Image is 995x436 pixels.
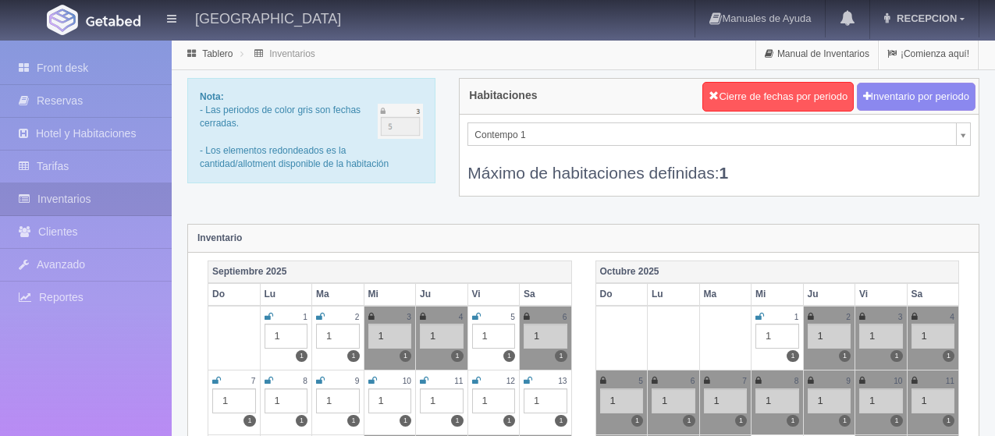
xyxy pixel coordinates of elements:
[208,261,572,283] th: Septiembre 2025
[808,324,851,349] div: 1
[859,324,903,349] div: 1
[808,388,851,413] div: 1
[520,283,572,306] th: Sa
[839,415,851,427] label: 1
[202,48,233,59] a: Tablero
[756,39,878,69] a: Manual de Inventarios
[890,415,902,427] label: 1
[683,415,695,427] label: 1
[907,283,959,306] th: Sa
[803,283,855,306] th: Ju
[86,15,140,27] img: Getabed
[269,48,315,59] a: Inventarios
[303,377,307,385] small: 8
[347,415,359,427] label: 1
[787,415,798,427] label: 1
[563,313,567,321] small: 6
[47,5,78,35] img: Getabed
[742,377,747,385] small: 7
[451,350,463,362] label: 1
[403,377,411,385] small: 10
[893,12,957,24] span: RECEPCION
[794,313,799,321] small: 1
[699,283,752,306] th: Ma
[400,350,411,362] label: 1
[898,313,903,321] small: 3
[600,388,644,413] div: 1
[911,324,955,349] div: 1
[558,377,567,385] small: 13
[187,78,435,183] div: - Las periodos de color gris son fechas cerradas. - Los elementos redondeados es la cantidad/allo...
[197,232,242,243] strong: Inventario
[859,388,903,413] div: 1
[950,313,954,321] small: 4
[755,324,799,349] div: 1
[506,377,515,385] small: 12
[467,146,971,184] div: Máximo de habitaciones definidas:
[296,415,307,427] label: 1
[704,388,748,413] div: 1
[846,377,851,385] small: 9
[467,122,971,146] a: Contempo 1
[312,283,364,306] th: Ma
[631,415,643,427] label: 1
[595,283,648,306] th: Do
[459,313,464,321] small: 4
[890,350,902,362] label: 1
[251,377,256,385] small: 7
[510,313,515,321] small: 5
[946,377,954,385] small: 11
[472,324,516,349] div: 1
[524,324,567,349] div: 1
[846,313,851,321] small: 2
[368,388,412,413] div: 1
[260,283,312,306] th: Lu
[454,377,463,385] small: 11
[752,283,804,306] th: Mi
[355,377,360,385] small: 9
[735,415,747,427] label: 1
[420,388,464,413] div: 1
[355,313,360,321] small: 2
[400,415,411,427] label: 1
[212,388,256,413] div: 1
[472,388,516,413] div: 1
[208,283,261,306] th: Do
[296,350,307,362] label: 1
[652,388,695,413] div: 1
[316,324,360,349] div: 1
[265,388,308,413] div: 1
[378,104,424,139] img: cutoff.png
[368,324,412,349] div: 1
[416,283,468,306] th: Ju
[347,350,359,362] label: 1
[364,283,416,306] th: Mi
[407,313,411,321] small: 3
[943,415,954,427] label: 1
[894,377,902,385] small: 10
[595,261,959,283] th: Octubre 2025
[755,388,799,413] div: 1
[839,350,851,362] label: 1
[265,324,308,349] div: 1
[879,39,978,69] a: ¡Comienza aquí!
[420,324,464,349] div: 1
[316,388,360,413] div: 1
[503,350,515,362] label: 1
[855,283,908,306] th: Vi
[857,83,975,112] button: Inventario por periodo
[555,350,567,362] label: 1
[638,377,643,385] small: 5
[911,388,955,413] div: 1
[787,350,798,362] label: 1
[702,82,854,112] button: Cierre de fechas por periodo
[200,91,224,102] b: Nota:
[451,415,463,427] label: 1
[648,283,700,306] th: Lu
[943,350,954,362] label: 1
[474,123,950,147] span: Contempo 1
[524,388,567,413] div: 1
[794,377,799,385] small: 8
[243,415,255,427] label: 1
[720,164,729,182] b: 1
